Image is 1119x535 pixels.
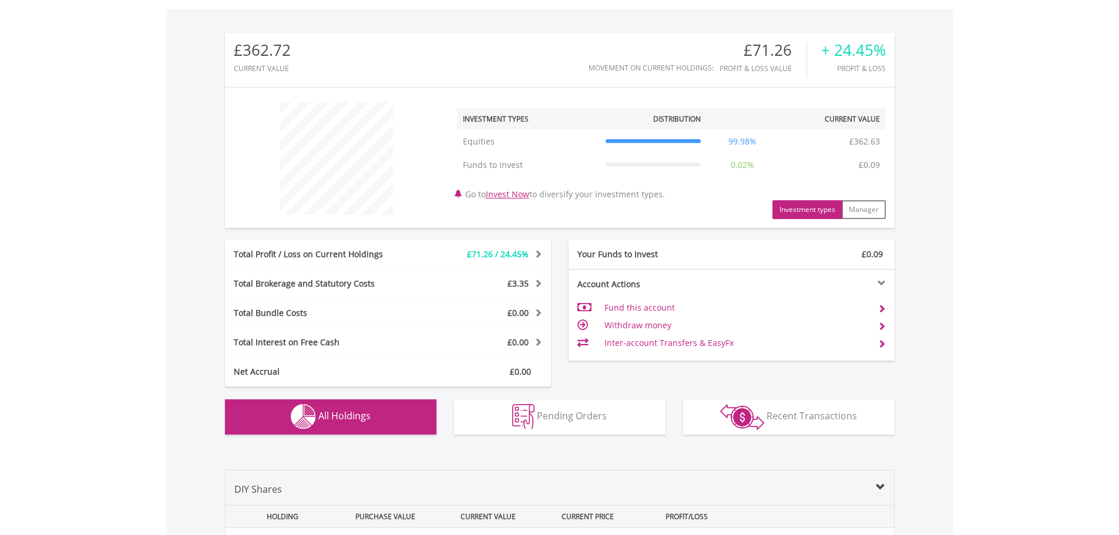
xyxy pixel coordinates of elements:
td: Withdraw money [604,317,868,334]
div: Total Bundle Costs [225,307,415,319]
div: Your Funds to Invest [569,248,732,260]
div: Movement on Current Holdings: [589,64,714,72]
div: Profit & Loss Value [720,65,807,72]
div: PROFIT/LOSS [637,506,737,527]
div: Distribution [653,114,701,124]
button: All Holdings [225,399,436,435]
span: Pending Orders [537,409,607,422]
span: DIY Shares [234,483,282,496]
button: Investment types [772,200,842,219]
span: £0.00 [510,366,531,377]
th: Investment Types [457,108,600,130]
span: Recent Transactions [767,409,857,422]
td: Funds to Invest [457,153,600,177]
div: Net Accrual [225,366,415,378]
div: HOLDING [226,506,333,527]
img: transactions-zar-wht.png [720,404,764,430]
td: £0.09 [853,153,886,177]
td: 0.02% [707,153,778,177]
button: Recent Transactions [683,399,895,435]
td: 99.98% [707,130,778,153]
img: holdings-wht.png [291,404,316,429]
div: Go to to diversify your investment types. [448,96,895,219]
div: Account Actions [569,278,732,290]
div: PURCHASE VALUE [335,506,436,527]
div: Total Profit / Loss on Current Holdings [225,248,415,260]
span: £3.35 [508,278,529,289]
span: £71.26 / 24.45% [467,248,529,260]
div: £71.26 [720,42,807,59]
div: + 24.45% [821,42,886,59]
a: Invest Now [486,189,529,200]
img: pending_instructions-wht.png [512,404,535,429]
button: Pending Orders [454,399,666,435]
td: Equities [457,130,600,153]
div: CURRENT VALUE [234,65,291,72]
div: Total Brokerage and Statutory Costs [225,278,415,290]
div: CURRENT PRICE [540,506,634,527]
button: Manager [842,200,886,219]
div: Total Interest on Free Cash [225,337,415,348]
div: CURRENT VALUE [438,506,539,527]
div: Profit & Loss [821,65,886,72]
td: Inter-account Transfers & EasyFx [604,334,868,352]
span: £0.00 [508,307,529,318]
span: £0.09 [862,248,883,260]
th: Current Value [778,108,886,130]
span: All Holdings [318,409,371,422]
td: Fund this account [604,299,868,317]
div: £362.72 [234,42,291,59]
td: £362.63 [844,130,886,153]
span: £0.00 [508,337,529,348]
